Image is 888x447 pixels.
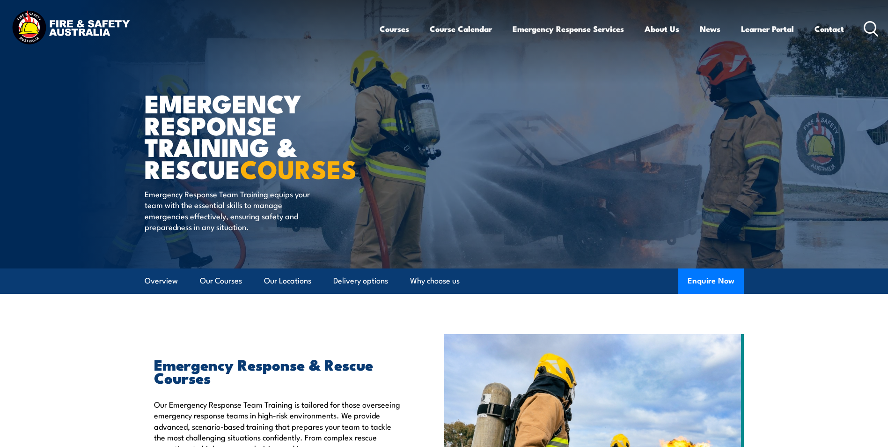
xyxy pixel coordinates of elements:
[154,358,401,384] h2: Emergency Response & Rescue Courses
[145,268,178,293] a: Overview
[678,268,744,294] button: Enquire Now
[240,149,357,187] strong: COURSES
[380,16,409,41] a: Courses
[700,16,720,41] a: News
[264,268,311,293] a: Our Locations
[430,16,492,41] a: Course Calendar
[741,16,794,41] a: Learner Portal
[200,268,242,293] a: Our Courses
[333,268,388,293] a: Delivery options
[145,92,376,179] h1: Emergency Response Training & Rescue
[145,188,316,232] p: Emergency Response Team Training equips your team with the essential skills to manage emergencies...
[513,16,624,41] a: Emergency Response Services
[410,268,460,293] a: Why choose us
[815,16,844,41] a: Contact
[645,16,679,41] a: About Us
